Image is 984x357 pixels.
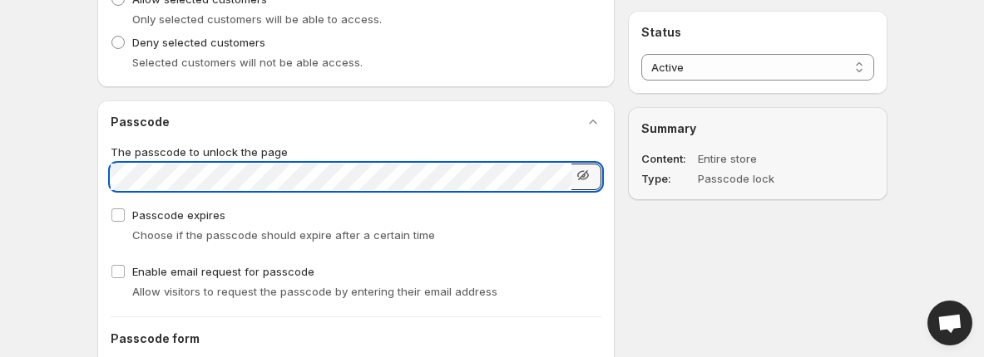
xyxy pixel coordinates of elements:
[111,145,288,159] span: The passcode to unlock the page
[927,301,972,345] div: Open chat
[132,36,265,49] span: Deny selected customers
[132,228,435,242] span: Choose if the passcode should expire after a certain time
[698,170,826,187] dd: Passcode lock
[641,24,873,41] h2: Status
[698,150,826,167] dd: Entire store
[111,330,602,347] h2: Passcode form
[132,208,225,222] span: Passcode expires
[641,170,695,187] dt: Type :
[132,265,314,278] span: Enable email request for passcode
[132,12,382,26] span: Only selected customers will be able to access.
[132,285,497,298] span: Allow visitors to request the passcode by entering their email address
[641,120,873,137] h2: Summary
[132,56,363,69] span: Selected customers will not be able access.
[641,150,695,167] dt: Content :
[111,114,170,130] h2: Passcode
